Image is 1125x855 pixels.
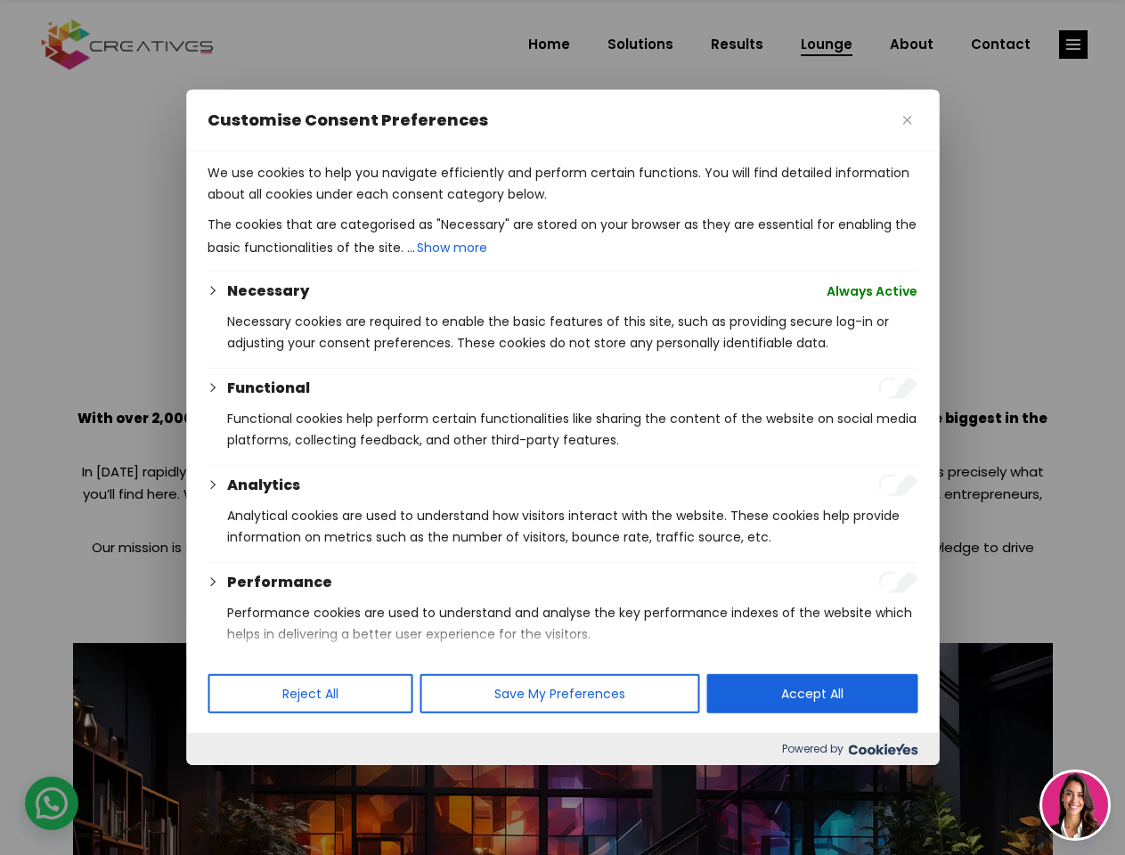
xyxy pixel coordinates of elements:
button: Reject All [208,674,412,713]
img: Cookieyes logo [848,744,917,755]
input: Enable Functional [878,378,917,399]
button: Accept All [706,674,917,713]
button: Save My Preferences [420,674,699,713]
p: We use cookies to help you navigate efficiently and perform certain functions. You will find deta... [208,162,917,205]
button: Functional [227,378,310,399]
img: Close [902,116,911,125]
p: Analytical cookies are used to understand how visitors interact with the website. These cookies h... [227,505,917,548]
p: Performance cookies are used to understand and analyse the key performance indexes of the website... [227,602,917,645]
img: agent [1042,772,1108,838]
button: Necessary [227,281,309,302]
p: Functional cookies help perform certain functionalities like sharing the content of the website o... [227,408,917,451]
button: Performance [227,572,332,593]
button: Analytics [227,475,300,496]
input: Enable Analytics [878,475,917,496]
input: Enable Performance [878,572,917,593]
button: Close [896,110,917,131]
span: Customise Consent Preferences [208,110,488,131]
div: Customise Consent Preferences [186,90,939,765]
span: Always Active [827,281,917,302]
button: Show more [415,235,489,260]
p: The cookies that are categorised as "Necessary" are stored on your browser as they are essential ... [208,214,917,260]
div: Powered by [186,733,939,765]
p: Necessary cookies are required to enable the basic features of this site, such as providing secur... [227,311,917,354]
